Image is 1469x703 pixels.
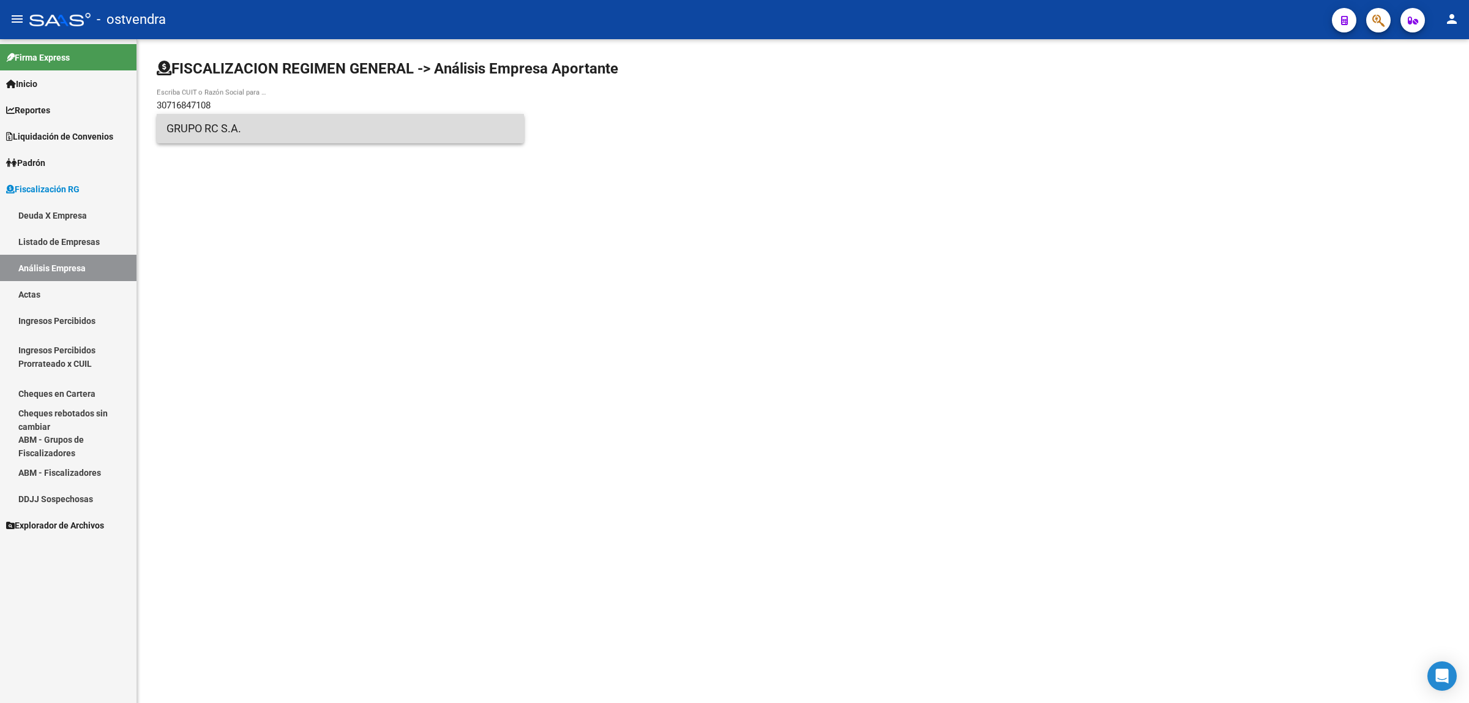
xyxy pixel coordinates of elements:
[6,519,104,532] span: Explorador de Archivos
[6,182,80,196] span: Fiscalización RG
[6,103,50,117] span: Reportes
[6,156,45,170] span: Padrón
[1445,12,1459,26] mat-icon: person
[166,114,514,143] span: GRUPO RC S.A.
[157,59,618,78] h1: FISCALIZACION REGIMEN GENERAL -> Análisis Empresa Aportante
[6,51,70,64] span: Firma Express
[6,77,37,91] span: Inicio
[1427,661,1457,691] div: Open Intercom Messenger
[10,12,24,26] mat-icon: menu
[97,6,166,33] span: - ostvendra
[6,130,113,143] span: Liquidación de Convenios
